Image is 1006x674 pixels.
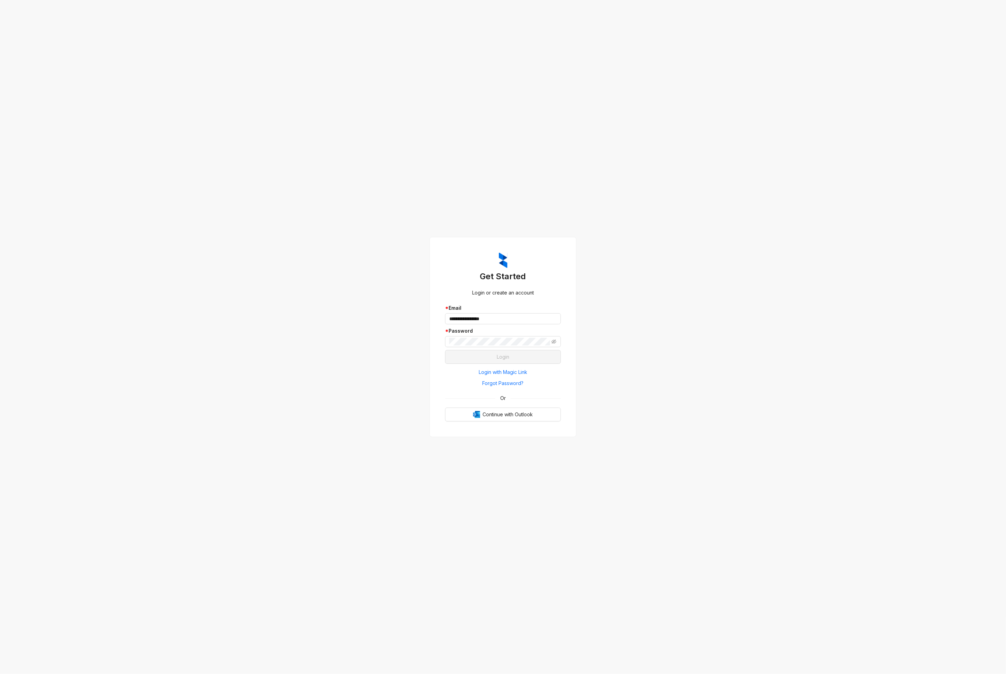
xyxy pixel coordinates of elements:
span: Forgot Password? [483,379,524,387]
img: ZumaIcon [499,253,508,268]
button: Login [445,350,561,364]
button: Login with Magic Link [445,367,561,378]
span: Login with Magic Link [479,368,527,376]
button: OutlookContinue with Outlook [445,408,561,421]
div: Password [445,327,561,335]
h3: Get Started [445,271,561,282]
div: Email [445,304,561,312]
span: eye-invisible [552,339,556,344]
button: Forgot Password? [445,378,561,389]
img: Outlook [473,411,480,418]
span: Or [495,394,511,402]
div: Login or create an account [445,289,561,297]
span: Continue with Outlook [483,411,533,418]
